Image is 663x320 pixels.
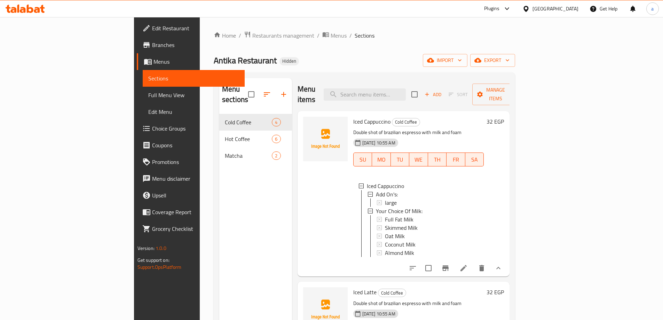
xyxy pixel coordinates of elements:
button: Branch-specific-item [437,260,454,276]
span: Full Menu View [148,91,239,99]
div: items [272,151,281,160]
span: import [428,56,462,65]
span: Version: [137,244,155,253]
div: Plugins [484,5,499,13]
a: Coupons [137,137,245,154]
nav: Menu sections [219,111,292,167]
button: Add section [275,86,292,103]
button: show more [490,260,507,276]
span: Almond Milk [385,249,414,257]
a: Grocery Checklist [137,220,245,237]
span: SU [356,155,369,165]
span: Iced Latte [353,287,377,297]
h2: Menu items [298,84,316,105]
span: 2 [272,153,280,159]
span: Manage items [478,86,513,103]
button: WE [409,153,428,166]
svg: Show Choices [494,264,503,272]
p: Double shot of brazilian espresso with milk and foam [353,299,484,308]
span: 6 [272,136,280,142]
span: Promotions [152,158,239,166]
span: Menu disclaimer [152,174,239,183]
button: export [470,54,515,67]
div: Cold Coffee4 [219,114,292,131]
span: TU [394,155,407,165]
span: Choice Groups [152,124,239,133]
li: / [317,31,319,40]
span: Edit Restaurant [152,24,239,32]
img: Iced Cappuccino [303,117,348,161]
span: Iced Cappuccino [353,116,390,127]
span: Skimmed Milk [385,224,418,232]
button: Add [422,89,444,100]
a: Edit menu item [459,264,468,272]
li: / [349,31,352,40]
span: a [651,5,654,13]
a: Edit Menu [143,103,245,120]
span: Iced Cappuccino [367,182,404,190]
span: Hidden [279,58,299,64]
a: Choice Groups [137,120,245,137]
button: sort-choices [404,260,421,276]
span: Cold Coffee [378,289,406,297]
div: Cold Coffee [378,289,406,297]
div: [GEOGRAPHIC_DATA] [532,5,578,13]
span: Edit Menu [148,108,239,116]
span: WE [412,155,425,165]
span: Full Fat Milk [385,215,413,224]
a: Support.OpsPlatform [137,263,182,272]
span: Hot Coffee [225,135,272,143]
a: Sections [143,70,245,87]
span: [DATE] 10:55 AM [360,311,398,317]
span: Select to update [421,261,436,275]
span: TH [431,155,444,165]
span: Add item [422,89,444,100]
button: MO [372,153,391,166]
span: Branches [152,41,239,49]
a: Coverage Report [137,204,245,220]
span: Oat Milk [385,232,405,240]
h6: 32 EGP [487,117,504,126]
div: Matcha2 [219,147,292,164]
span: Upsell [152,191,239,200]
span: Coverage Report [152,208,239,216]
span: large [385,198,397,207]
span: Add [424,91,442,99]
span: Select section first [444,89,472,100]
span: Menus [153,57,239,66]
span: Menus [331,31,347,40]
span: Sections [355,31,374,40]
span: Grocery Checklist [152,225,239,233]
p: Double shot of brazilian espresso with milk and foam [353,128,484,137]
a: Upsell [137,187,245,204]
button: TH [428,153,447,166]
span: SA [468,155,481,165]
a: Full Menu View [143,87,245,103]
span: Antika Restaurant [214,53,277,68]
span: Coupons [152,141,239,149]
span: Your Choice Of Milk: [376,207,423,215]
a: Promotions [137,154,245,170]
span: Select section [407,87,422,102]
span: MO [375,155,388,165]
button: import [423,54,467,67]
span: Select all sections [244,87,259,102]
span: Matcha [225,151,272,160]
button: TU [391,153,410,166]
span: 1.0.0 [156,244,166,253]
span: [DATE] 10:55 AM [360,140,398,146]
input: search [324,88,406,101]
span: Get support on: [137,256,169,265]
span: 4 [272,119,280,126]
a: Edit Restaurant [137,20,245,37]
button: SU [353,153,372,166]
a: Menu disclaimer [137,170,245,187]
span: Cold Coffee [225,118,272,126]
button: Manage items [472,84,519,105]
button: delete [473,260,490,276]
button: SA [465,153,484,166]
a: Branches [137,37,245,53]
